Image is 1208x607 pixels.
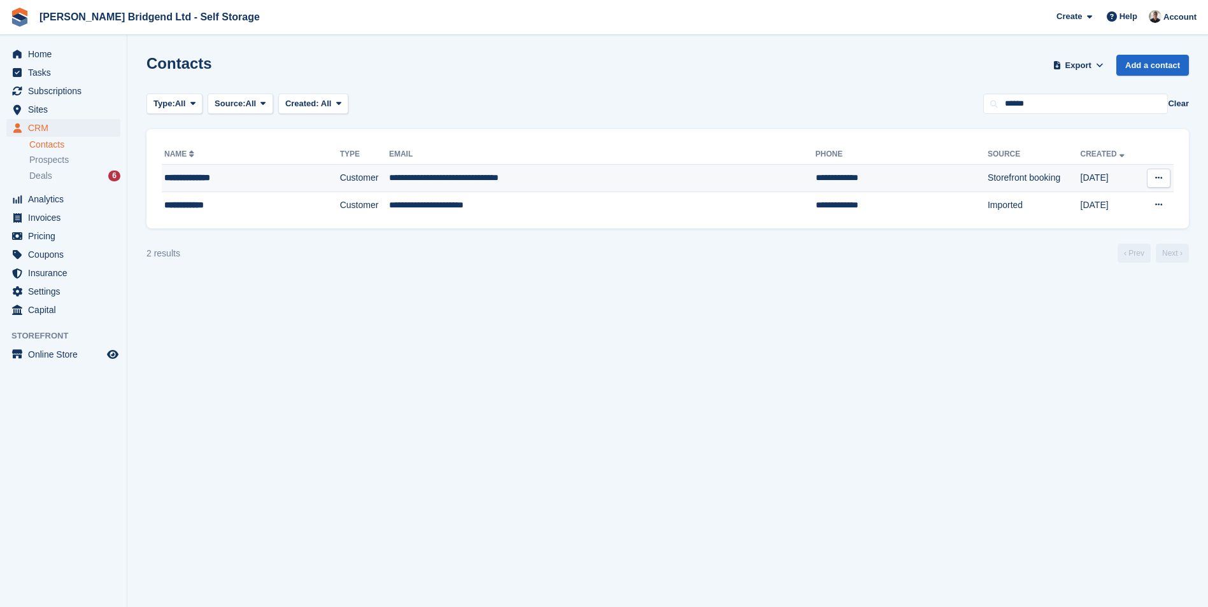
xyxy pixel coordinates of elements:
[1056,10,1082,23] span: Create
[1163,11,1197,24] span: Account
[6,101,120,118] a: menu
[6,119,120,137] a: menu
[28,190,104,208] span: Analytics
[146,94,203,115] button: Type: All
[321,99,332,108] span: All
[1116,55,1189,76] a: Add a contact
[28,345,104,363] span: Online Store
[1050,55,1106,76] button: Export
[340,192,389,218] td: Customer
[988,144,1081,165] th: Source
[6,301,120,319] a: menu
[246,97,257,110] span: All
[1168,97,1189,110] button: Clear
[1081,165,1140,192] td: [DATE]
[988,165,1081,192] td: Storefront booking
[28,264,104,282] span: Insurance
[1119,10,1137,23] span: Help
[6,283,120,300] a: menu
[6,64,120,81] a: menu
[29,153,120,167] a: Prospects
[28,246,104,263] span: Coupons
[988,192,1081,218] td: Imported
[6,345,120,363] a: menu
[285,99,319,108] span: Created:
[6,246,120,263] a: menu
[28,101,104,118] span: Sites
[278,94,348,115] button: Created: All
[28,227,104,245] span: Pricing
[1081,192,1140,218] td: [DATE]
[215,97,245,110] span: Source:
[6,264,120,282] a: menu
[28,119,104,137] span: CRM
[105,347,120,362] a: Preview store
[11,330,127,342] span: Storefront
[108,171,120,181] div: 6
[10,8,29,27] img: stora-icon-8386f47178a22dfd0bd8f6a31ec36ba5ce8667c1dd55bd0f319d3a0aa187defe.svg
[28,45,104,63] span: Home
[1115,244,1191,263] nav: Page
[1081,150,1127,158] a: Created
[29,154,69,166] span: Prospects
[816,144,988,165] th: Phone
[1156,244,1189,263] a: Next
[28,82,104,100] span: Subscriptions
[28,64,104,81] span: Tasks
[1149,10,1162,23] img: Rhys Jones
[29,170,52,182] span: Deals
[164,150,197,158] a: Name
[28,283,104,300] span: Settings
[6,82,120,100] a: menu
[34,6,265,27] a: [PERSON_NAME] Bridgend Ltd - Self Storage
[146,55,212,72] h1: Contacts
[340,144,389,165] th: Type
[28,209,104,227] span: Invoices
[29,139,120,151] a: Contacts
[29,169,120,183] a: Deals 6
[6,209,120,227] a: menu
[389,144,816,165] th: Email
[6,45,120,63] a: menu
[6,190,120,208] a: menu
[1065,59,1091,72] span: Export
[1118,244,1151,263] a: Previous
[175,97,186,110] span: All
[146,247,180,260] div: 2 results
[208,94,273,115] button: Source: All
[340,165,389,192] td: Customer
[28,301,104,319] span: Capital
[153,97,175,110] span: Type:
[6,227,120,245] a: menu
